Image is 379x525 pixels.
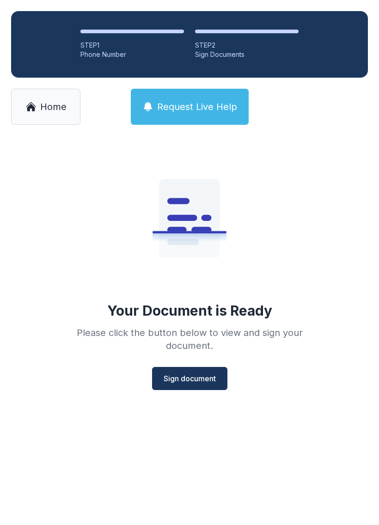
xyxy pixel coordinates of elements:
[80,41,184,50] div: STEP 1
[164,373,216,384] span: Sign document
[195,50,299,59] div: Sign Documents
[195,41,299,50] div: STEP 2
[157,100,237,113] span: Request Live Help
[107,302,272,319] div: Your Document is Ready
[80,50,184,59] div: Phone Number
[40,100,67,113] span: Home
[56,326,323,352] div: Please click the button below to view and sign your document.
